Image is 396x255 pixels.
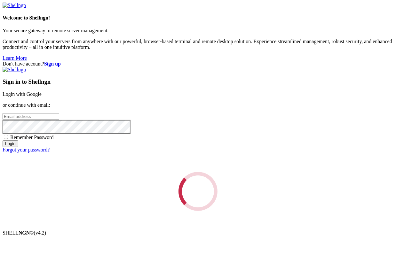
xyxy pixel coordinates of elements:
span: SHELL © [3,230,46,236]
input: Remember Password [4,135,8,139]
h3: Sign in to Shellngn [3,78,393,85]
img: Shellngn [3,67,26,73]
div: Loading... [178,171,218,212]
p: Connect and control your servers from anywhere with our powerful, browser-based terminal and remo... [3,39,393,50]
div: Don't have account? [3,61,393,67]
span: Remember Password [10,135,54,140]
p: Your secure gateway to remote server management. [3,28,393,34]
span: 4.2.0 [34,230,46,236]
b: NGN [19,230,30,236]
h4: Welcome to Shellngn! [3,15,393,21]
a: Forgot your password? [3,147,50,152]
input: Login [3,140,18,147]
a: Login with Google [3,91,42,97]
img: Shellngn [3,3,26,8]
input: Email address [3,113,59,120]
a: Learn More [3,55,27,61]
a: Sign up [44,61,61,66]
p: or continue with email: [3,102,393,108]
